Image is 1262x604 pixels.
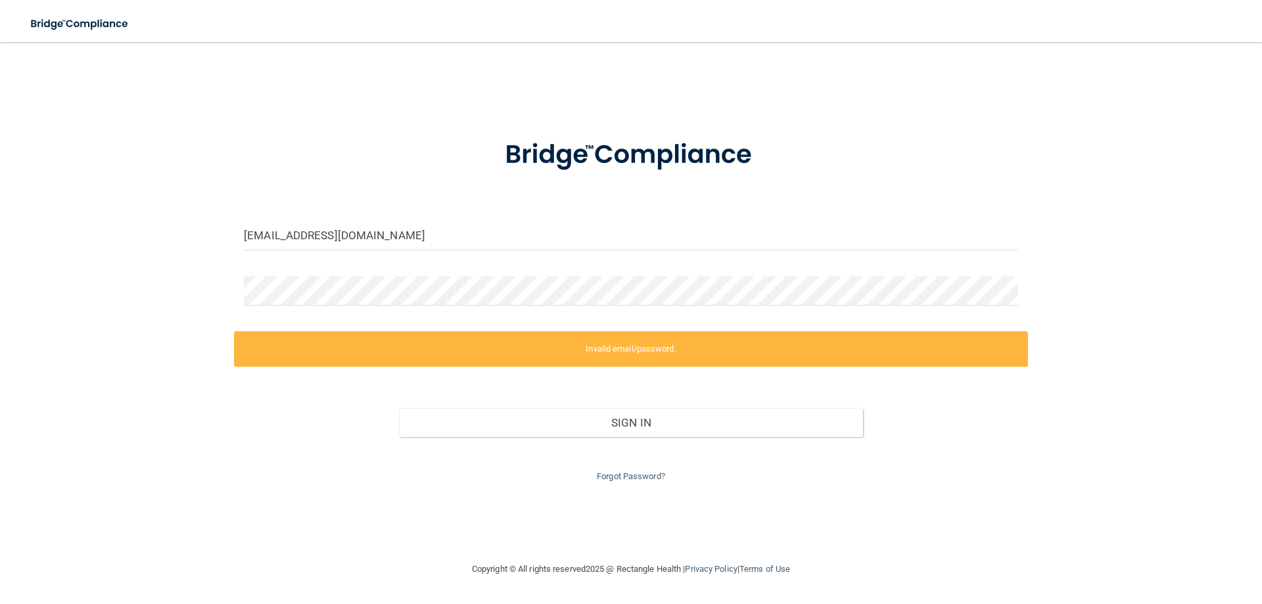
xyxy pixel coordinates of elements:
[399,408,864,437] button: Sign In
[20,11,141,37] img: bridge_compliance_login_screen.278c3ca4.svg
[739,564,790,574] a: Terms of Use
[597,471,665,481] a: Forgot Password?
[1196,513,1246,563] iframe: Drift Widget Chat Controller
[244,221,1018,250] input: Email
[391,548,871,590] div: Copyright © All rights reserved 2025 @ Rectangle Health | |
[685,564,737,574] a: Privacy Policy
[478,121,784,189] img: bridge_compliance_login_screen.278c3ca4.svg
[234,331,1028,367] label: Invalid email/password.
